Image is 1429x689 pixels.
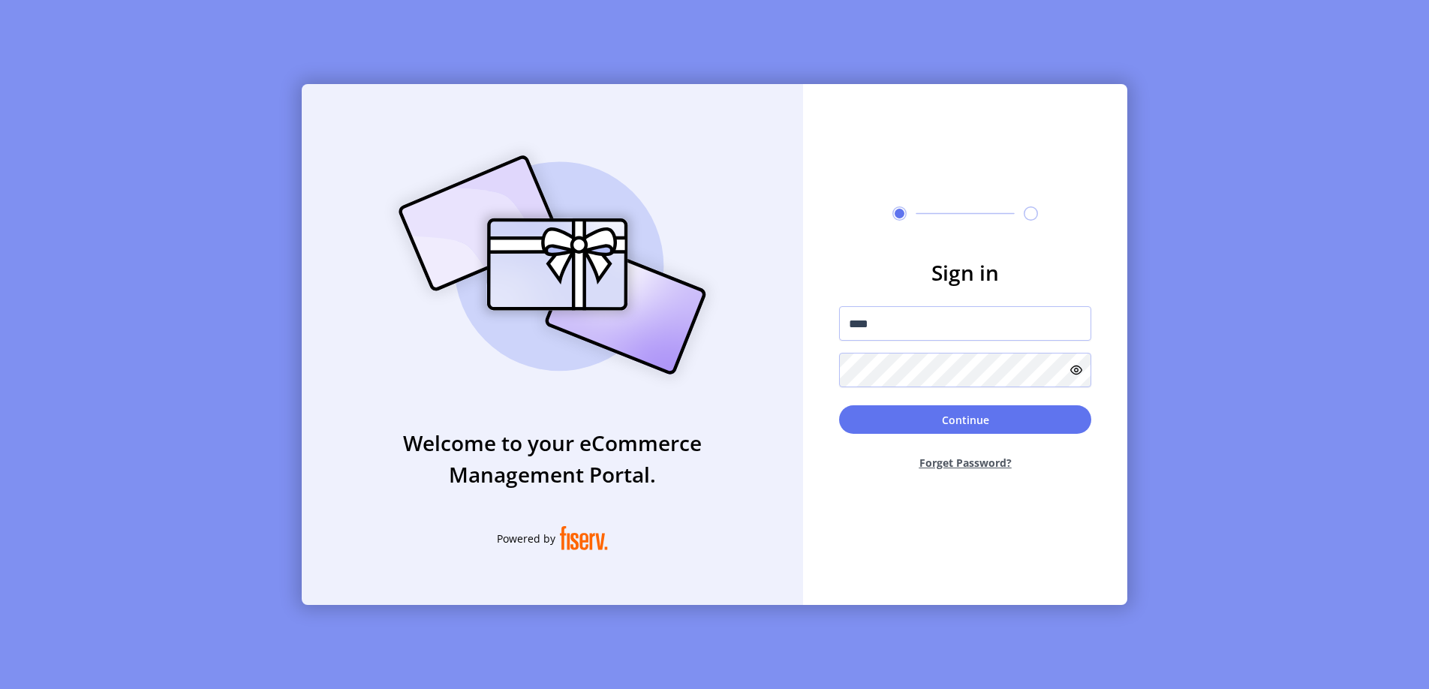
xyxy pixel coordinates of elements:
[302,427,803,490] h3: Welcome to your eCommerce Management Portal.
[839,257,1091,288] h3: Sign in
[839,443,1091,483] button: Forget Password?
[839,405,1091,434] button: Continue
[376,139,729,391] img: card_Illustration.svg
[497,531,555,546] span: Powered by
